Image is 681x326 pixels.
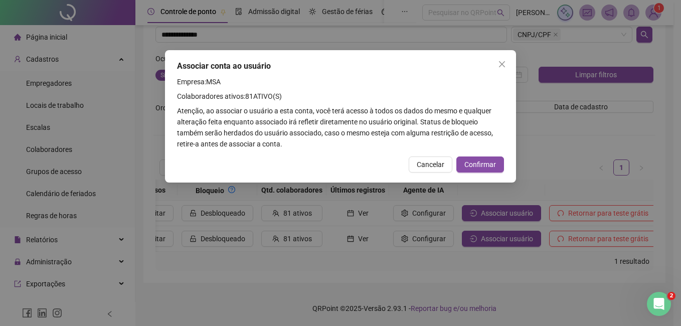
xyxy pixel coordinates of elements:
h4: Colaboradores ativos: 81 ATIVO(S) [177,91,504,102]
span: Cancelar [417,159,444,170]
p: Atenção, ao associar o usuário a esta conta, você terá acesso à todos os dados do mesmo e qualque... [177,105,504,149]
button: Cancelar [409,156,452,173]
iframe: Intercom live chat [647,292,671,316]
span: Confirmar [464,159,496,170]
h4: Empresa: MSA [177,76,504,87]
div: Associar conta ao usuário [177,60,504,72]
button: Close [494,56,510,72]
span: 2 [667,292,675,300]
button: Confirmar [456,156,504,173]
span: close [498,60,506,68]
